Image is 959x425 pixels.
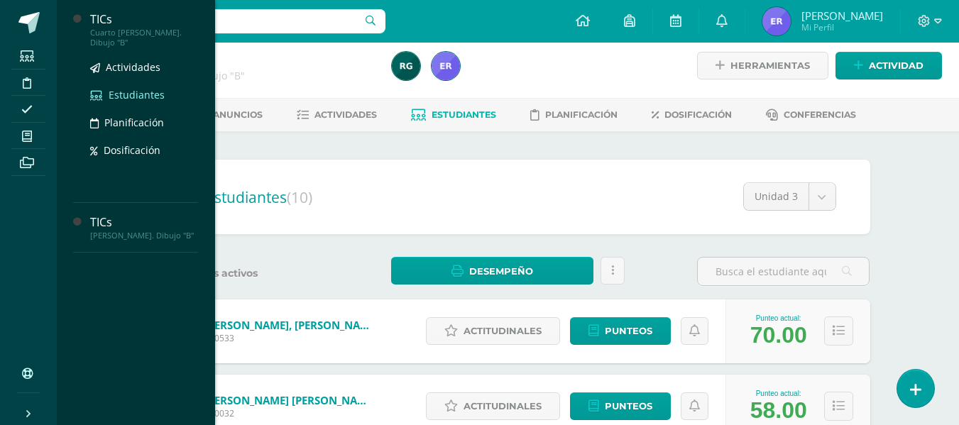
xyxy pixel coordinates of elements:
[392,52,420,80] img: e044b199acd34bf570a575bac584e1d1.png
[90,231,198,241] div: [PERSON_NAME]. Dibujo "B"
[750,390,807,397] div: Punteo actual:
[206,187,312,207] span: Estudiantes
[652,104,732,126] a: Dosificación
[66,9,385,33] input: Busca un usuario...
[90,11,198,28] div: TICs
[90,59,198,75] a: Actividades
[204,407,375,419] span: 240032
[464,393,542,419] span: Actitudinales
[90,214,198,231] div: TICs
[287,187,312,207] span: (10)
[755,183,798,210] span: Unidad 3
[90,11,198,48] a: TICsCuarto [PERSON_NAME]. Dibujo "B"
[104,116,164,129] span: Planificación
[432,52,460,80] img: 445377108b63693ad44dd83a2b7452fe.png
[194,104,263,126] a: Anuncios
[90,142,198,158] a: Dosificación
[204,332,375,344] span: 230533
[605,318,652,344] span: Punteos
[426,392,560,420] a: Actitudinales
[801,9,883,23] span: [PERSON_NAME]
[90,114,198,131] a: Planificación
[869,53,924,79] span: Actividad
[297,104,377,126] a: Actividades
[530,104,618,126] a: Planificación
[766,104,856,126] a: Conferencias
[469,258,533,285] span: Desempeño
[744,183,835,210] a: Unidad 3
[784,109,856,120] span: Conferencias
[570,392,671,420] a: Punteos
[104,143,160,157] span: Dosificación
[750,397,807,424] div: 58.00
[90,214,198,241] a: TICs[PERSON_NAME]. Dibujo "B"
[90,87,198,103] a: Estudiantes
[391,257,593,285] a: Desempeño
[750,314,807,322] div: Punteo actual:
[426,317,560,345] a: Actitudinales
[111,49,375,69] h1: TICs
[762,7,791,35] img: 445377108b63693ad44dd83a2b7452fe.png
[109,88,165,101] span: Estudiantes
[801,21,883,33] span: Mi Perfil
[204,318,375,332] a: [PERSON_NAME], [PERSON_NAME]
[664,109,732,120] span: Dosificación
[835,52,942,79] a: Actividad
[204,393,375,407] a: [PERSON_NAME] [PERSON_NAME]
[146,267,319,280] label: Estudiantes activos
[464,318,542,344] span: Actitudinales
[545,109,618,120] span: Planificación
[697,52,828,79] a: Herramientas
[90,28,198,48] div: Cuarto [PERSON_NAME]. Dibujo "B"
[698,258,869,285] input: Busca el estudiante aquí...
[432,109,496,120] span: Estudiantes
[570,317,671,345] a: Punteos
[605,393,652,419] span: Punteos
[750,322,807,348] div: 70.00
[730,53,810,79] span: Herramientas
[213,109,263,120] span: Anuncios
[111,69,375,82] div: Quinto Bach. Dibujo 'B'
[106,60,160,74] span: Actividades
[411,104,496,126] a: Estudiantes
[314,109,377,120] span: Actividades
